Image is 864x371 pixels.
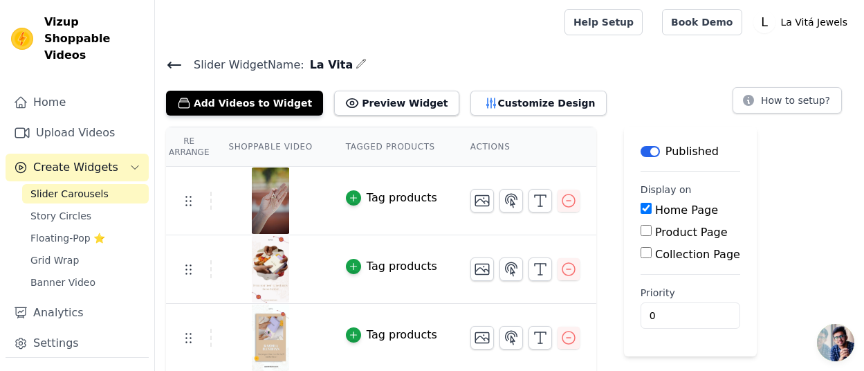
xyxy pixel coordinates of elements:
[346,327,437,343] button: Tag products
[367,190,437,206] div: Tag products
[304,57,353,73] span: La Vita
[564,9,643,35] a: Help Setup
[44,14,143,64] span: Vizup Shoppable Videos
[356,55,367,74] div: Edit Name
[22,273,149,292] a: Banner Video
[753,10,854,35] button: L La Vitá Jewels
[251,168,290,234] img: vizup-images-633f.jpg
[470,189,494,212] button: Change Thumbnail
[22,206,149,226] a: Story Circles
[329,127,454,167] th: Tagged Products
[470,326,494,350] button: Change Thumbnail
[22,184,149,203] a: Slider Carousels
[655,248,740,261] label: Collection Page
[665,143,719,160] p: Published
[30,209,91,223] span: Story Circles
[166,127,212,167] th: Re Arrange
[6,119,149,147] a: Upload Videos
[6,89,149,116] a: Home
[251,305,290,371] img: vizup-images-0bdc.jpg
[346,190,437,206] button: Tag products
[212,127,329,167] th: Shoppable Video
[454,127,596,167] th: Actions
[367,258,437,275] div: Tag products
[30,253,79,267] span: Grid Wrap
[30,187,109,201] span: Slider Carousels
[334,91,459,116] button: Preview Widget
[22,251,149,270] a: Grid Wrap
[817,324,854,361] a: Open chat
[346,258,437,275] button: Tag products
[641,286,740,300] label: Priority
[251,236,290,302] img: vizup-images-1019.jpg
[470,91,607,116] button: Customize Design
[761,15,768,29] text: L
[662,9,742,35] a: Book Demo
[11,28,33,50] img: Vizup
[367,327,437,343] div: Tag products
[733,87,842,114] button: How to setup?
[6,299,149,327] a: Analytics
[6,329,149,357] a: Settings
[166,91,323,116] button: Add Videos to Widget
[470,257,494,281] button: Change Thumbnail
[22,228,149,248] a: Floating-Pop ⭐
[733,97,842,110] a: How to setup?
[33,159,118,176] span: Create Widgets
[6,154,149,181] button: Create Widgets
[30,275,95,289] span: Banner Video
[655,203,718,217] label: Home Page
[183,57,304,73] span: Slider Widget Name:
[655,226,728,239] label: Product Page
[30,231,105,245] span: Floating-Pop ⭐
[775,10,854,35] p: La Vitá Jewels
[641,183,692,197] legend: Display on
